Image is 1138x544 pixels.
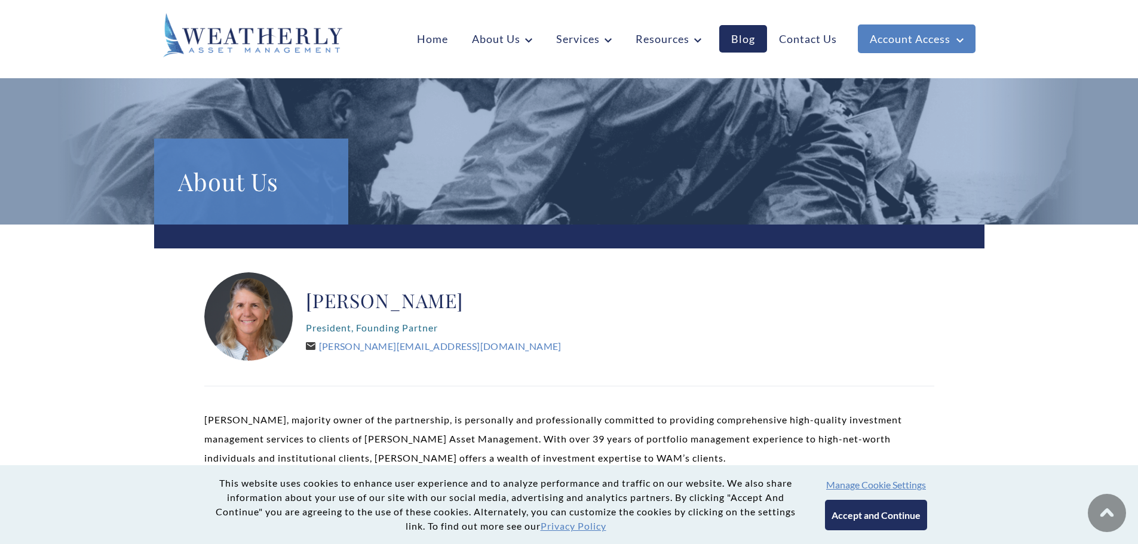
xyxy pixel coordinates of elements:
[163,13,342,57] img: Weatherly
[460,25,544,53] a: About Us
[211,476,801,533] p: This website uses cookies to enhance user experience and to analyze performance and traffic on ou...
[624,25,713,53] a: Resources
[767,25,849,53] a: Contact Us
[306,288,562,312] h2: [PERSON_NAME]
[405,25,460,53] a: Home
[544,25,624,53] a: Services
[858,24,976,53] a: Account Access
[306,318,562,337] p: President, Founding Partner
[825,500,927,530] button: Accept and Continue
[826,479,926,490] button: Manage Cookie Settings
[719,25,767,53] a: Blog
[204,410,934,468] p: [PERSON_NAME], majority owner of the partnership, is personally and professionally committed to p...
[306,340,562,352] a: [PERSON_NAME][EMAIL_ADDRESS][DOMAIN_NAME]
[541,520,606,531] a: Privacy Policy
[178,162,324,201] h1: About Us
